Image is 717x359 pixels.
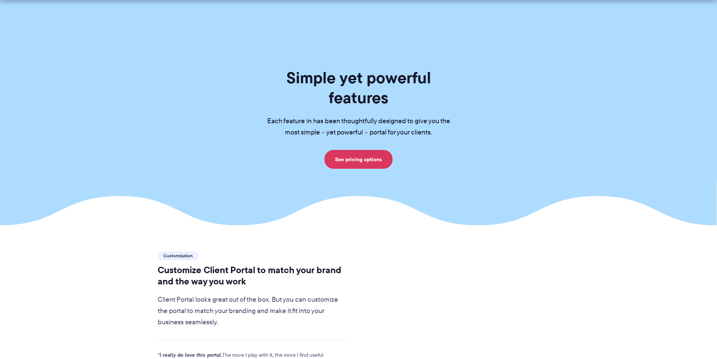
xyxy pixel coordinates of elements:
p: Each feature in has been thoughtfully designed to give you the most simple – yet powerful – porta... [255,116,462,138]
a: See pricing options [324,150,393,169]
h1: Simple yet powerful features [255,68,462,108]
h2: Customize Client Portal to match your brand and the way you work [158,264,348,287]
span: Customization [158,251,198,260]
p: Client Portal looks great out of the box. But you can customize the portal to match your branding... [158,294,348,328]
strong: I really do love this portal. [160,351,222,359]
